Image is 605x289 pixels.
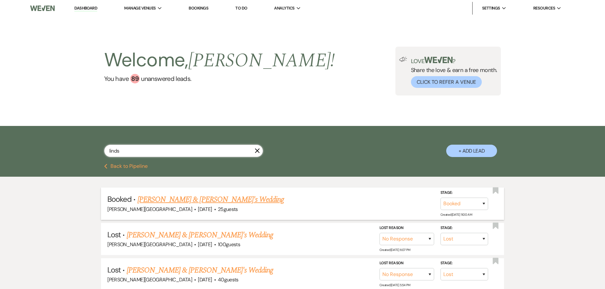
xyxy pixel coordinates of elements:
label: Lost Reason [380,260,434,267]
div: Share the love & earn a free month. [407,57,497,88]
h2: Welcome, [104,47,335,74]
span: [DATE] [198,241,212,248]
span: 40 guests [218,276,239,283]
a: [PERSON_NAME] & [PERSON_NAME]'s Wedding [127,265,273,276]
img: Weven Logo [30,2,54,15]
span: Manage Venues [124,5,156,11]
img: loud-speaker-illustration.svg [399,57,407,62]
a: Bookings [189,5,208,11]
a: [PERSON_NAME] & [PERSON_NAME]'s Wedding [138,194,284,205]
span: Lost [107,265,121,275]
label: Stage: [440,225,488,232]
span: [PERSON_NAME][GEOGRAPHIC_DATA] [107,276,192,283]
button: Click to Refer a Venue [411,76,482,88]
input: Search by name, event date, email address or phone number [104,145,263,157]
button: + Add Lead [446,145,497,157]
img: weven-logo-green.svg [424,57,453,63]
span: [DATE] [198,276,212,283]
span: Settings [482,5,500,11]
span: 25 guests [218,206,238,213]
span: Analytics [274,5,294,11]
span: Lost [107,230,121,240]
a: To Do [235,5,247,11]
p: Love ? [411,57,497,64]
span: [PERSON_NAME] ! [188,46,335,75]
label: Stage: [440,189,488,196]
span: [PERSON_NAME][GEOGRAPHIC_DATA] [107,241,192,248]
span: Created: [DATE] 5:54 PM [380,283,410,287]
a: You have 89 unanswered leads. [104,74,335,83]
button: Back to Pipeline [104,164,148,169]
span: 100 guests [218,241,240,248]
label: Stage: [440,260,488,267]
span: Resources [533,5,555,11]
span: [PERSON_NAME][GEOGRAPHIC_DATA] [107,206,192,213]
a: Dashboard [74,5,97,11]
a: [PERSON_NAME] & [PERSON_NAME]'s Wedding [127,229,273,241]
span: Booked [107,194,131,204]
div: 89 [130,74,140,83]
span: Created: [DATE] 11:00 AM [440,213,472,217]
span: Created: [DATE] 6:07 PM [380,248,410,252]
label: Lost Reason [380,225,434,232]
span: [DATE] [198,206,212,213]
